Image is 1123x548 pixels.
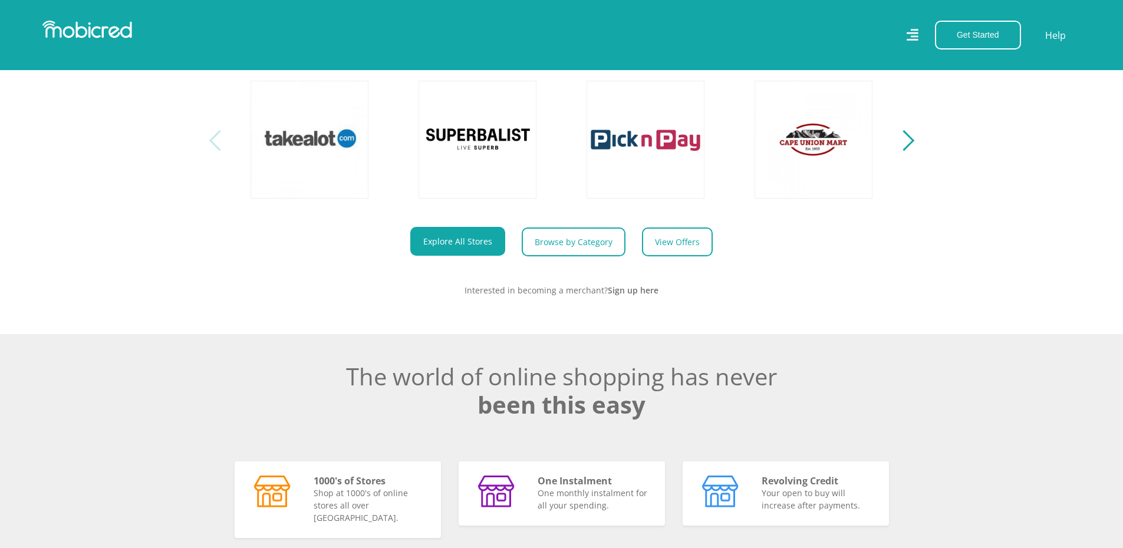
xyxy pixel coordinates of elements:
button: Next [897,128,911,151]
p: Interested in becoming a merchant? [235,284,889,296]
button: Previous [212,128,227,151]
h2: The world of online shopping has never [235,362,889,419]
a: Explore All Stores [410,227,505,256]
a: Browse by Category [522,227,625,256]
a: Sign up here [608,285,658,296]
p: Your open to buy will increase after payments. [762,487,874,511]
a: View Offers [642,227,713,256]
h5: Revolving Credit [762,476,874,487]
p: One monthly instalment for all your spending. [538,487,650,511]
span: been this easy [477,388,646,421]
a: Help [1045,28,1066,43]
img: Mobicred [42,21,132,38]
button: Get Started [935,21,1021,49]
h5: 1000's of Stores [314,476,426,487]
h5: One Instalment [538,476,650,487]
p: Shop at 1000's of online stores all over [GEOGRAPHIC_DATA]. [314,487,426,524]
